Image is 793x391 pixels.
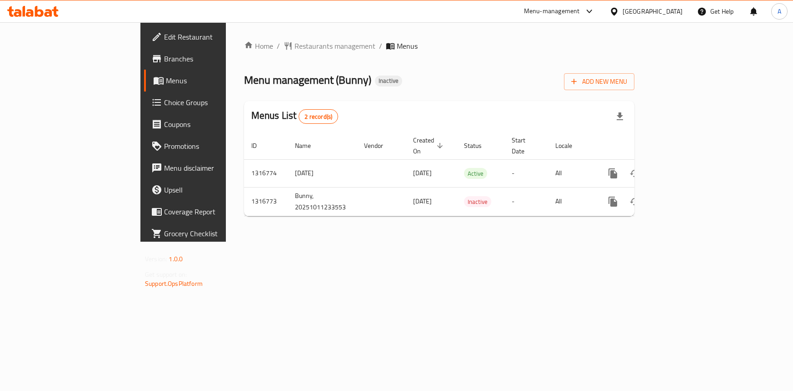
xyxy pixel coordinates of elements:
span: Locale [555,140,584,151]
span: 2 record(s) [299,112,338,121]
div: Menu-management [524,6,580,17]
span: Choice Groups [164,97,265,108]
span: Branches [164,53,265,64]
div: Export file [609,106,631,127]
span: A [778,6,781,16]
a: Menus [144,70,273,91]
span: [DATE] [413,167,432,179]
td: All [548,159,595,187]
span: Vendor [364,140,395,151]
th: Actions [595,132,697,160]
span: Restaurants management [294,41,375,51]
li: / [379,41,382,51]
td: All [548,187,595,216]
span: Menus [397,41,418,51]
span: 1.0.0 [169,253,183,265]
button: Add New Menu [564,73,634,90]
a: Grocery Checklist [144,223,273,244]
td: Bunny, 20251011233553 [288,187,357,216]
div: Inactive [375,76,402,86]
a: Branches [144,48,273,70]
nav: breadcrumb [244,41,634,51]
span: Name [295,140,323,151]
span: Get support on: [145,269,187,280]
a: Support.OpsPlatform [145,278,203,289]
span: Coupons [164,119,265,130]
li: / [277,41,280,51]
button: Change Status [624,191,646,213]
td: [DATE] [288,159,357,187]
table: enhanced table [244,132,697,216]
h2: Menus List [251,109,338,124]
span: Edit Restaurant [164,31,265,42]
span: Status [464,140,494,151]
td: - [504,159,548,187]
a: Promotions [144,135,273,157]
a: Coupons [144,113,273,135]
span: Created On [413,135,446,157]
div: Total records count [299,109,338,124]
span: ID [251,140,269,151]
a: Edit Restaurant [144,26,273,48]
span: Grocery Checklist [164,228,265,239]
span: Add New Menu [571,76,627,87]
a: Choice Groups [144,91,273,113]
span: Active [464,168,487,179]
div: [GEOGRAPHIC_DATA] [623,6,683,16]
a: Menu disclaimer [144,157,273,179]
span: [DATE] [413,195,432,207]
span: Version: [145,253,167,265]
button: more [602,162,624,184]
a: Restaurants management [284,41,375,51]
button: more [602,191,624,213]
span: Inactive [464,197,491,207]
span: Promotions [164,141,265,152]
span: Menu management ( Bunny ) [244,70,371,90]
td: - [504,187,548,216]
span: Menus [166,75,265,86]
a: Upsell [144,179,273,201]
button: Change Status [624,162,646,184]
span: Inactive [375,77,402,85]
span: Start Date [512,135,537,157]
a: Coverage Report [144,201,273,223]
span: Upsell [164,184,265,195]
span: Coverage Report [164,206,265,217]
span: Menu disclaimer [164,162,265,173]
